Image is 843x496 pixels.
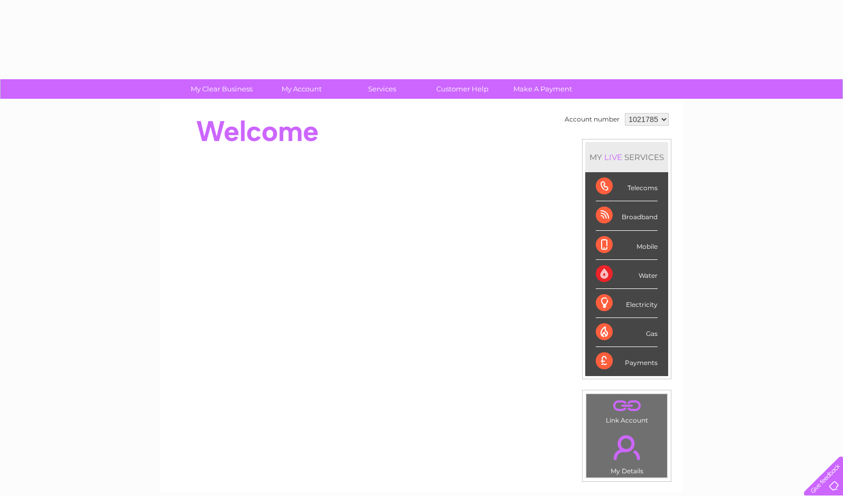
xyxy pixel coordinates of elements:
a: Make A Payment [499,79,586,99]
a: My Clear Business [178,79,265,99]
a: My Account [258,79,345,99]
div: Telecoms [596,172,658,201]
a: Services [339,79,426,99]
div: Mobile [596,231,658,260]
div: Electricity [596,289,658,318]
div: MY SERVICES [585,142,668,172]
div: Broadband [596,201,658,230]
td: Account number [562,110,622,128]
a: Customer Help [419,79,506,99]
div: Payments [596,347,658,376]
a: . [589,397,664,415]
div: LIVE [602,152,624,162]
td: My Details [586,426,668,478]
div: Water [596,260,658,289]
td: Link Account [586,394,668,427]
a: . [589,429,664,466]
div: Gas [596,318,658,347]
